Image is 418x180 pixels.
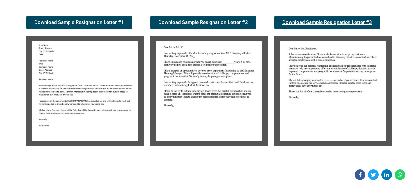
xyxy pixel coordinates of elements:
a: Share on Linkedin [381,169,392,180]
a: Download Sample Resignation Letter #1 [26,16,132,29]
a: Share on Twitter [368,169,379,180]
a: Download Sample Resignation Letter #3 [274,16,380,29]
span: Download Sample Resignation Letter #2 [158,20,248,25]
span: Download Sample Resignation Letter #3 [282,20,372,25]
a: Download Sample Resignation Letter #2 [150,16,256,29]
a: Share on Facebook [355,169,365,180]
span: Download Sample Resignation Letter #1 [34,20,124,25]
a: Share on WhatsApp [395,169,405,180]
